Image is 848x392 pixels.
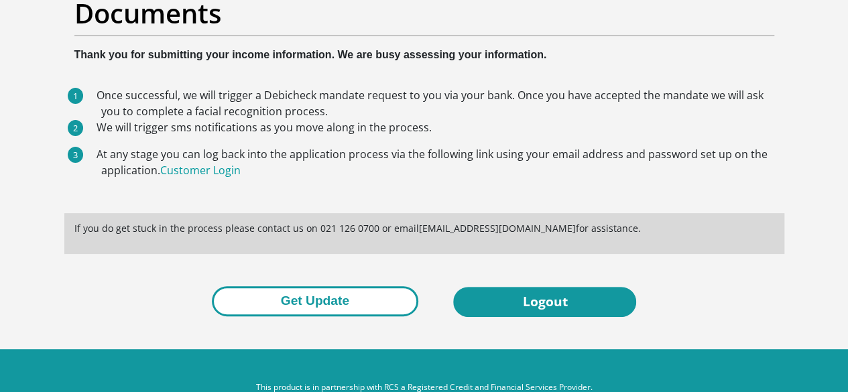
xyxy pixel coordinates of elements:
[212,286,418,316] button: Get Update
[101,119,774,135] li: We will trigger sms notifications as you move along in the process.
[74,49,547,60] b: Thank you for submitting your income information. We are busy assessing your information.
[74,221,774,235] p: If you do get stuck in the process please contact us on 021 126 0700 or email [EMAIL_ADDRESS][DOM...
[101,146,774,178] li: At any stage you can log back into the application process via the following link using your emai...
[453,287,636,317] a: Logout
[160,163,241,178] a: Customer Login
[101,87,774,119] li: Once successful, we will trigger a Debicheck mandate request to you via your bank. Once you have ...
